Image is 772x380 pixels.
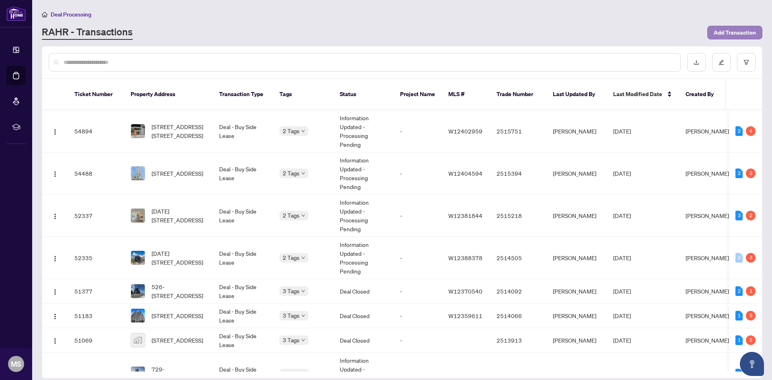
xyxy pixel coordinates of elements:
span: download [694,60,699,65]
span: down [301,171,305,175]
span: 2 Tags [283,126,300,136]
td: Information Updated - Processing Pending [333,110,394,152]
button: Logo [49,367,62,380]
td: Deal - Buy Side Lease [213,237,273,279]
td: 52337 [68,195,124,237]
th: Project Name [394,79,442,110]
img: Logo [52,255,58,262]
span: W12388378 [448,254,482,261]
span: [PERSON_NAME] [686,312,729,319]
td: 51183 [68,304,124,328]
button: Open asap [740,352,764,376]
span: [STREET_ADDRESS] [152,169,203,178]
div: 1 [735,369,743,378]
span: 2 Tags [283,168,300,178]
td: Deal - Buy Side Lease [213,195,273,237]
td: 2515218 [490,195,546,237]
span: down [301,256,305,260]
span: 526-[STREET_ADDRESS] [152,282,206,300]
img: Logo [52,313,58,320]
th: Last Modified Date [607,79,679,110]
td: Deal - Buy Side Lease [213,328,273,353]
span: W12404594 [448,170,482,177]
button: Add Transaction [707,26,762,39]
button: Logo [49,309,62,322]
img: logo [6,6,26,21]
div: 1 [735,311,743,320]
img: thumbnail-img [131,166,145,180]
span: [STREET_ADDRESS] [152,336,203,345]
span: [DATE] [613,312,631,319]
div: 2 [735,168,743,178]
span: Deal Processing [51,11,91,18]
td: Deal Closed [333,304,394,328]
div: 4 [746,126,756,136]
button: Logo [49,167,62,180]
div: 3 [746,168,756,178]
button: Logo [49,285,62,298]
td: Information Updated - Processing Pending [333,195,394,237]
span: [PERSON_NAME] [686,127,729,135]
td: 2515394 [490,152,546,195]
td: [PERSON_NAME] [546,279,607,304]
span: [STREET_ADDRESS] [STREET_ADDRESS] [152,122,206,140]
th: Transaction Type [213,79,273,110]
td: Deal - Buy Side Lease [213,152,273,195]
img: thumbnail-img [131,333,145,347]
th: Tags [273,79,333,110]
span: down [301,289,305,293]
span: edit [719,60,724,65]
td: [PERSON_NAME] [546,152,607,195]
span: home [42,12,47,17]
img: thumbnail-img [131,124,145,138]
span: 3 Tags [283,286,300,296]
div: 3 [746,253,756,263]
button: Logo [49,251,62,264]
img: Logo [52,129,58,135]
div: 2 [735,286,743,296]
span: [DATE] [613,170,631,177]
span: [PERSON_NAME] [686,370,729,377]
span: W12370540 [448,288,482,295]
td: 54894 [68,110,124,152]
span: 3 Tags [283,311,300,320]
span: [PERSON_NAME] [686,254,729,261]
td: - [394,195,442,237]
button: Logo [49,125,62,138]
td: [PERSON_NAME] [546,328,607,353]
div: 3 [735,211,743,220]
span: W12359611 [448,312,482,319]
span: W12402959 [448,127,482,135]
td: Information Updated - Processing Pending [333,152,394,195]
span: Last Modified Date [613,90,662,99]
th: MLS # [442,79,490,110]
span: down [301,338,305,342]
img: Logo [52,289,58,295]
span: [PERSON_NAME] [686,288,729,295]
span: [DATE][STREET_ADDRESS] [152,207,206,224]
span: [PERSON_NAME] [686,337,729,344]
img: Logo [52,371,58,378]
th: Property Address [124,79,213,110]
td: 51069 [68,328,124,353]
span: 3 Tags [283,335,300,345]
span: [STREET_ADDRESS] [152,311,203,320]
span: [PERSON_NAME] [686,212,729,219]
td: 54488 [68,152,124,195]
span: [DATE] [613,337,631,344]
button: Logo [49,334,62,347]
td: 51377 [68,279,124,304]
img: thumbnail-img [131,209,145,222]
span: 2 Tags [283,253,300,262]
span: 3 Tags [283,369,300,378]
span: W12354500 [448,370,482,377]
div: 0 [735,253,743,263]
td: Deal - Buy Side Lease [213,110,273,152]
td: Deal - Buy Side Lease [213,279,273,304]
td: - [394,304,442,328]
th: Last Updated By [546,79,607,110]
img: Logo [52,338,58,344]
th: Created By [679,79,727,110]
th: Status [333,79,394,110]
span: W12381844 [448,212,482,219]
